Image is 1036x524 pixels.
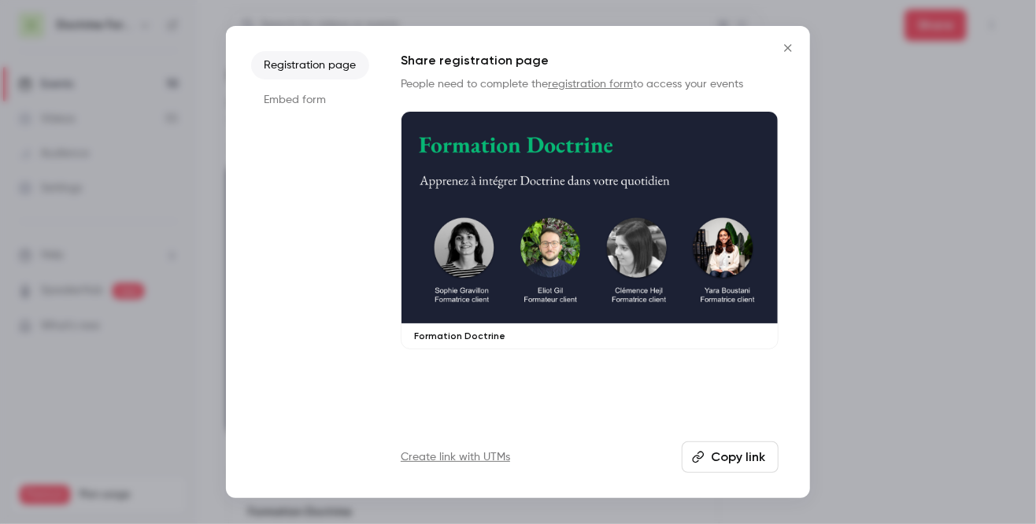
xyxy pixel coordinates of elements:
[548,79,633,90] a: registration form
[401,111,779,349] a: Formation Doctrine
[682,441,779,473] button: Copy link
[251,51,369,79] li: Registration page
[401,449,510,465] a: Create link with UTMs
[251,86,369,114] li: Embed form
[401,76,779,92] p: People need to complete the to access your events
[414,330,765,342] p: Formation Doctrine
[401,51,779,70] h1: Share registration page
[772,32,804,64] button: Close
